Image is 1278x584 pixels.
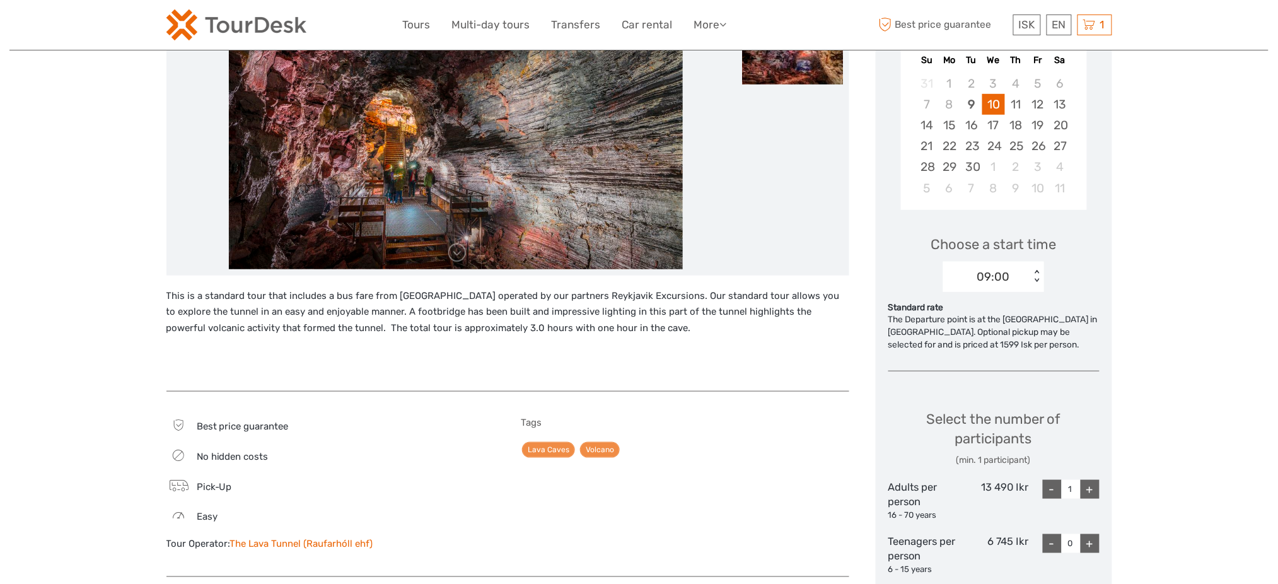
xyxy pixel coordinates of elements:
div: Choose Saturday, October 4th, 2025 [1049,156,1071,177]
a: Tours [403,16,431,34]
span: Choose a start time [931,235,1057,254]
div: + [1081,534,1100,553]
div: Choose Sunday, September 21st, 2025 [916,136,938,156]
div: Not available Friday, September 5th, 2025 [1027,73,1049,94]
a: Volcano [580,442,620,458]
div: Choose Saturday, September 13th, 2025 [1049,94,1071,115]
div: Choose Thursday, October 9th, 2025 [1005,178,1027,199]
div: Th [1005,52,1027,69]
div: Not available Monday, September 8th, 2025 [938,94,960,115]
div: 6 745 Ikr [958,534,1029,576]
div: The Departure point is at the [GEOGRAPHIC_DATA] in [GEOGRAPHIC_DATA]. Optional pickup may be sele... [888,313,1100,351]
span: ISK [1019,18,1035,31]
div: EN [1047,15,1072,35]
div: Choose Monday, September 22nd, 2025 [938,136,960,156]
div: Choose Saturday, September 20th, 2025 [1049,115,1071,136]
div: Su [916,52,938,69]
div: 16 - 70 years [888,510,959,522]
div: Not available Wednesday, September 3rd, 2025 [982,73,1004,94]
div: We [982,52,1004,69]
div: Adults per person [888,480,959,522]
div: Select the number of participants [888,409,1100,467]
div: Choose Wednesday, September 17th, 2025 [982,115,1004,136]
div: Choose Wednesday, October 8th, 2025 [982,178,1004,199]
div: + [1081,480,1100,499]
div: Sa [1049,52,1071,69]
div: Choose Thursday, September 25th, 2025 [1005,136,1027,156]
div: Not available Saturday, September 6th, 2025 [1049,73,1071,94]
div: Choose Friday, October 10th, 2025 [1027,178,1049,199]
span: Pick-Up [197,481,232,493]
div: 6 - 15 years [888,564,959,576]
div: month 2025-09 [905,73,1083,199]
div: Choose Thursday, September 11th, 2025 [1005,94,1027,115]
p: This is a standard tour that includes a bus fare from [GEOGRAPHIC_DATA] operated by our partners ... [166,288,849,337]
div: Choose Thursday, September 18th, 2025 [1005,115,1027,136]
div: Choose Friday, October 3rd, 2025 [1027,156,1049,177]
div: < > [1032,270,1043,283]
div: Choose Sunday, October 5th, 2025 [916,178,938,199]
span: No hidden costs [197,451,269,462]
div: Choose Tuesday, September 9th, 2025 [960,94,982,115]
div: Choose Monday, October 6th, 2025 [938,178,960,199]
div: Choose Tuesday, October 7th, 2025 [960,178,982,199]
a: Car rental [622,16,673,34]
div: Choose Tuesday, September 16th, 2025 [960,115,982,136]
div: Not available Sunday, August 31st, 2025 [916,73,938,94]
a: Transfers [552,16,601,34]
div: Choose Wednesday, September 24th, 2025 [982,136,1004,156]
div: Choose Sunday, September 28th, 2025 [916,156,938,177]
a: The Lava Tunnel (Raufarhóll ehf) [230,538,373,549]
div: Choose Tuesday, September 30th, 2025 [960,156,982,177]
span: Best price guarantee [197,421,289,432]
a: Lava Caves [522,442,575,458]
div: Choose Friday, September 19th, 2025 [1027,115,1049,136]
div: Choose Saturday, September 27th, 2025 [1049,136,1071,156]
span: 1 [1098,18,1107,31]
div: Choose Wednesday, September 10th, 2025 [982,94,1004,115]
div: - [1043,480,1062,499]
span: Best price guarantee [876,15,1010,35]
div: Choose Saturday, October 11th, 2025 [1049,178,1071,199]
div: Choose Monday, September 29th, 2025 [938,156,960,177]
img: d3ce50650aa043b3b4c2eb14622f79db_slider_thumbnail.jpg [742,28,843,85]
div: Tu [960,52,982,69]
div: Choose Friday, September 12th, 2025 [1027,94,1049,115]
span: Easy [197,511,218,522]
div: - [1043,534,1062,553]
div: Not available Monday, September 1st, 2025 [938,73,960,94]
div: Not available Tuesday, September 2nd, 2025 [960,73,982,94]
a: More [694,16,727,34]
div: Tour Operator: [166,537,495,551]
div: 13 490 Ikr [958,480,1029,522]
div: 09:00 [977,269,1010,285]
div: Not available Thursday, September 4th, 2025 [1005,73,1027,94]
div: Choose Tuesday, September 23rd, 2025 [960,136,982,156]
div: Teenagers per person [888,534,959,576]
p: We're away right now. Please check back later! [18,22,142,32]
h5: Tags [521,417,849,428]
div: Choose Thursday, October 2nd, 2025 [1005,156,1027,177]
a: Multi-day tours [452,16,530,34]
div: Fr [1027,52,1049,69]
button: Open LiveChat chat widget [145,20,160,35]
div: Choose Wednesday, October 1st, 2025 [982,156,1004,177]
div: Mo [938,52,960,69]
img: 120-15d4194f-c635-41b9-a512-a3cb382bfb57_logo_small.png [166,9,306,40]
div: Choose Sunday, September 14th, 2025 [916,115,938,136]
div: Choose Friday, September 26th, 2025 [1027,136,1049,156]
div: Standard rate [888,301,1100,314]
div: (min. 1 participant) [888,454,1100,467]
div: Not available Sunday, September 7th, 2025 [916,94,938,115]
div: Choose Monday, September 15th, 2025 [938,115,960,136]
